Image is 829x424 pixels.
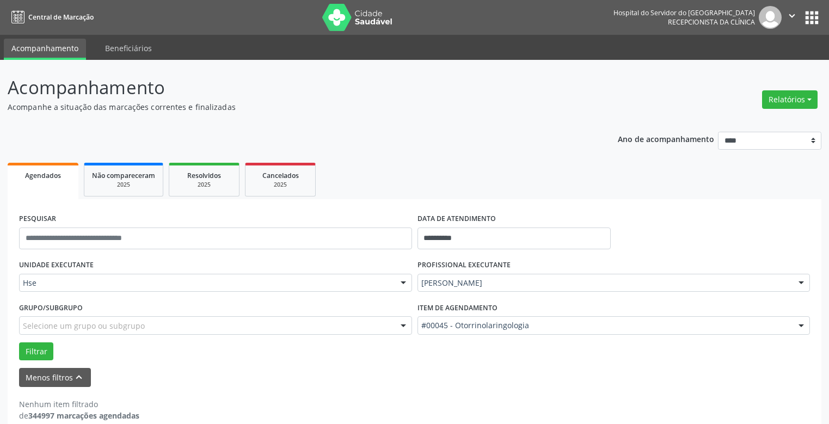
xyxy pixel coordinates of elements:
label: PESQUISAR [19,211,56,228]
a: Central de Marcação [8,8,94,26]
span: Não compareceram [92,171,155,180]
img: img [759,6,782,29]
div: 2025 [92,181,155,189]
span: Hse [23,278,390,288]
a: Beneficiários [97,39,159,58]
span: Recepcionista da clínica [668,17,755,27]
p: Ano de acompanhamento [618,132,714,145]
i:  [786,10,798,22]
span: Resolvidos [187,171,221,180]
label: DATA DE ATENDIMENTO [417,211,496,228]
i: keyboard_arrow_up [73,371,85,383]
button: apps [802,8,821,27]
label: UNIDADE EXECUTANTE [19,257,94,274]
strong: 344997 marcações agendadas [28,410,139,421]
div: 2025 [253,181,308,189]
span: [PERSON_NAME] [421,278,788,288]
label: Grupo/Subgrupo [19,299,83,316]
span: Agendados [25,171,61,180]
span: Central de Marcação [28,13,94,22]
button: Menos filtroskeyboard_arrow_up [19,368,91,387]
div: Nenhum item filtrado [19,398,139,410]
button: Relatórios [762,90,818,109]
div: Hospital do Servidor do [GEOGRAPHIC_DATA] [613,8,755,17]
div: 2025 [177,181,231,189]
span: #00045 - Otorrinolaringologia [421,320,788,331]
span: Selecione um grupo ou subgrupo [23,320,145,331]
span: Cancelados [262,171,299,180]
label: PROFISSIONAL EXECUTANTE [417,257,511,274]
p: Acompanhe a situação das marcações correntes e finalizadas [8,101,578,113]
label: Item de agendamento [417,299,498,316]
p: Acompanhamento [8,74,578,101]
a: Acompanhamento [4,39,86,60]
button:  [782,6,802,29]
div: de [19,410,139,421]
button: Filtrar [19,342,53,361]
